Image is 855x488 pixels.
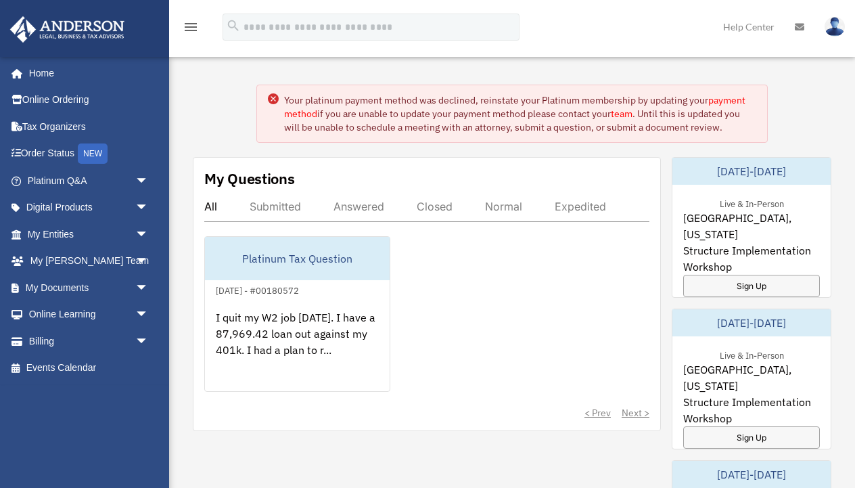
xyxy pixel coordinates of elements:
div: Expedited [555,200,606,213]
span: arrow_drop_down [135,248,162,275]
a: Digital Productsarrow_drop_down [9,194,169,221]
span: arrow_drop_down [135,194,162,222]
div: [DATE]-[DATE] [672,309,831,336]
div: All [204,200,217,213]
div: [DATE]-[DATE] [672,461,831,488]
a: Platinum Q&Aarrow_drop_down [9,167,169,194]
a: My [PERSON_NAME] Teamarrow_drop_down [9,248,169,275]
img: User Pic [825,17,845,37]
span: arrow_drop_down [135,301,162,329]
span: [GEOGRAPHIC_DATA], [US_STATE] [683,361,820,394]
i: menu [183,19,199,35]
div: Your platinum payment method was declined, reinstate your Platinum membership by updating your if... [284,93,756,134]
span: arrow_drop_down [135,167,162,195]
div: I quit my W2 job [DATE]. I have a 87,969.42 loan out against my 401k. I had a plan to r... [205,298,390,404]
div: My Questions [204,169,295,189]
div: [DATE]-[DATE] [672,158,831,185]
div: Closed [417,200,453,213]
span: arrow_drop_down [135,221,162,248]
span: [GEOGRAPHIC_DATA], [US_STATE] [683,210,820,242]
div: Live & In-Person [709,196,795,210]
i: search [226,18,241,33]
a: Billingarrow_drop_down [9,328,169,355]
a: Events Calendar [9,355,169,382]
div: NEW [78,143,108,164]
div: Answered [333,200,384,213]
a: My Entitiesarrow_drop_down [9,221,169,248]
a: Sign Up [683,275,820,297]
a: Online Ordering [9,87,169,114]
a: Sign Up [683,426,820,449]
span: Structure Implementation Workshop [683,242,820,275]
span: Structure Implementation Workshop [683,394,820,426]
a: Tax Organizers [9,113,169,140]
img: Anderson Advisors Platinum Portal [6,16,129,43]
a: Online Learningarrow_drop_down [9,301,169,328]
a: Platinum Tax Question[DATE] - #00180572I quit my W2 job [DATE]. I have a 87,969.42 loan out again... [204,236,390,392]
div: Submitted [250,200,301,213]
a: payment method [284,94,745,120]
a: Home [9,60,162,87]
a: My Documentsarrow_drop_down [9,274,169,301]
a: team [611,108,632,120]
span: arrow_drop_down [135,274,162,302]
div: Platinum Tax Question [205,237,390,280]
div: Live & In-Person [709,347,795,361]
div: [DATE] - #00180572 [205,282,310,296]
div: Normal [485,200,522,213]
a: menu [183,24,199,35]
a: Order StatusNEW [9,140,169,168]
span: arrow_drop_down [135,328,162,355]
